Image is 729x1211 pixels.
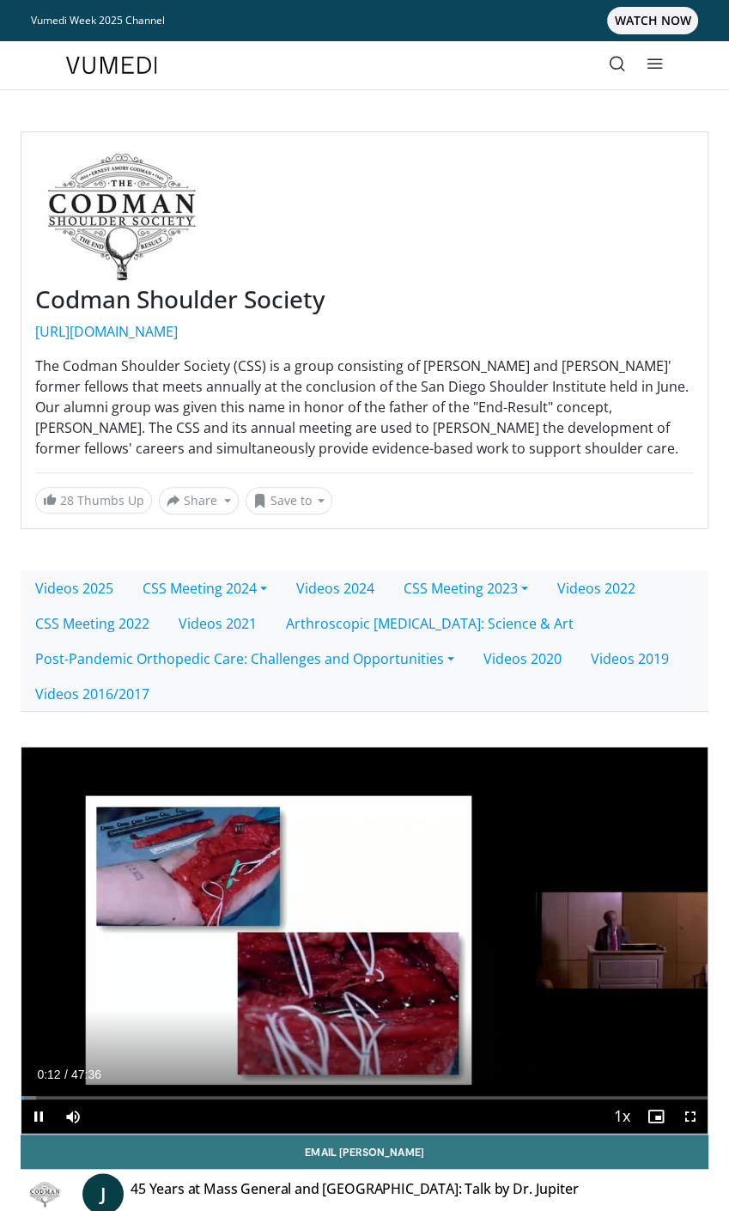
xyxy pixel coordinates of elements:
[639,1099,673,1134] button: Enable picture-in-picture mode
[64,1068,68,1081] span: /
[35,146,207,285] img: Codman Shoulder Society
[35,322,178,341] a: [URL][DOMAIN_NAME]
[271,605,588,642] a: Arthroscopic [MEDICAL_DATA]: Science & Art
[246,487,333,514] button: Save to
[37,1068,60,1081] span: 0:12
[35,356,694,459] p: The Codman Shoulder Society (CSS) is a group consisting of [PERSON_NAME] and [PERSON_NAME]' forme...
[21,1096,708,1099] div: Progress Bar
[607,7,698,34] span: WATCH NOW
[60,492,74,508] span: 28
[673,1099,708,1134] button: Fullscreen
[21,570,128,606] a: Videos 2025
[21,1135,708,1169] a: Email [PERSON_NAME]
[35,285,694,314] h3: Codman Shoulder Society
[282,570,389,606] a: Videos 2024
[576,641,683,677] a: Videos 2019
[21,641,469,677] a: Post-Pandemic Orthopedic Care: Challenges and Opportunities
[469,641,576,677] a: Videos 2020
[604,1099,639,1134] button: Playback Rate
[164,605,271,642] a: Videos 2021
[21,1180,69,1208] img: Codman Shoulder Society
[56,1099,90,1134] button: Mute
[21,676,164,712] a: Videos 2016/2017
[543,570,650,606] a: Videos 2022
[35,487,152,514] a: 28 Thumbs Up
[21,1099,56,1134] button: Pause
[159,487,239,514] button: Share
[71,1068,101,1081] span: 47:36
[66,57,157,74] img: VuMedi Logo
[389,570,543,606] a: CSS Meeting 2023
[21,747,708,1134] video-js: Video Player
[131,1180,578,1208] h4: 45 Years at Mass General and [GEOGRAPHIC_DATA]: Talk by Dr. Jupiter
[21,605,164,642] a: CSS Meeting 2022
[128,570,282,606] a: CSS Meeting 2024
[31,7,698,34] a: Vumedi Week 2025 ChannelWATCH NOW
